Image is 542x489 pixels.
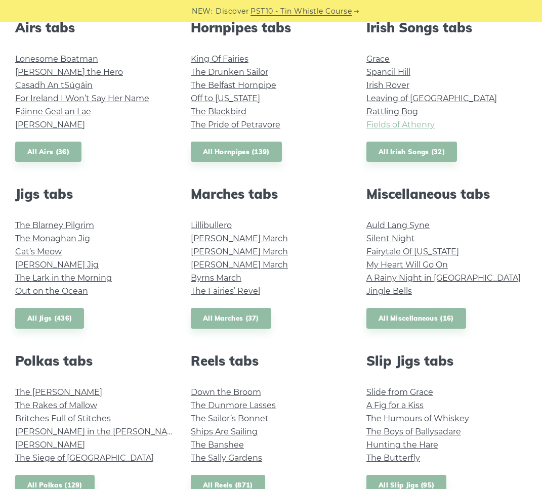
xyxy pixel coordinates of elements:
a: All Jigs (436) [15,308,84,329]
a: The Sailor’s Bonnet [191,414,269,423]
a: For Ireland I Won’t Say Her Name [15,94,149,103]
a: The Rakes of Mallow [15,401,97,410]
h2: Airs tabs [15,20,176,35]
h2: Miscellaneous tabs [366,186,527,202]
a: The Monaghan Jig [15,234,90,243]
a: Auld Lang Syne [366,220,430,230]
h2: Hornpipes tabs [191,20,351,35]
a: Britches Full of Stitches [15,414,111,423]
h2: Jigs tabs [15,186,176,202]
a: PST10 - Tin Whistle Course [251,6,352,17]
a: The Butterfly [366,453,420,463]
a: [PERSON_NAME] March [191,234,288,243]
a: The Blarney Pilgrim [15,220,94,230]
a: Slide from Grace [366,387,433,397]
a: Casadh An tSúgáin [15,80,93,90]
a: All Hornpipes (139) [191,142,282,162]
a: Lonesome Boatman [15,54,98,64]
a: Fairytale Of [US_STATE] [366,247,459,256]
a: [PERSON_NAME] Jig [15,260,99,270]
a: All Marches (37) [191,308,271,329]
a: King Of Fairies [191,54,248,64]
a: The Sally Gardens [191,453,262,463]
h2: Marches tabs [191,186,351,202]
h2: Reels tabs [191,353,351,369]
h2: Slip Jigs tabs [366,353,527,369]
a: [PERSON_NAME] [15,440,85,450]
a: The Blackbird [191,107,246,116]
a: The Humours of Whiskey [366,414,469,423]
a: [PERSON_NAME] in the [PERSON_NAME] [15,427,183,436]
a: Cat’s Meow [15,247,62,256]
a: Grace [366,54,390,64]
a: The Dunmore Lasses [191,401,276,410]
a: Silent Night [366,234,415,243]
a: All Airs (36) [15,142,81,162]
a: The Fairies’ Revel [191,286,260,296]
a: Fields of Athenry [366,120,435,129]
a: All Miscellaneous (16) [366,308,466,329]
a: Irish Rover [366,80,409,90]
a: All Irish Songs (32) [366,142,457,162]
a: [PERSON_NAME] [15,120,85,129]
a: A Rainy Night in [GEOGRAPHIC_DATA] [366,273,521,283]
a: My Heart Will Go On [366,260,448,270]
a: The Boys of Ballysadare [366,427,461,436]
a: Jingle Bells [366,286,412,296]
a: Rattling Bog [366,107,418,116]
span: Discover [216,6,249,17]
a: The [PERSON_NAME] [15,387,102,397]
h2: Irish Songs tabs [366,20,527,35]
a: Byrns March [191,273,241,283]
a: The Pride of Petravore [191,120,280,129]
a: [PERSON_NAME] March [191,247,288,256]
a: [PERSON_NAME] the Hero [15,67,123,77]
a: [PERSON_NAME] March [191,260,288,270]
a: Spancil Hill [366,67,410,77]
a: Hunting the Hare [366,440,438,450]
a: A Fig for a Kiss [366,401,424,410]
a: The Siege of [GEOGRAPHIC_DATA] [15,453,154,463]
a: Down the Broom [191,387,261,397]
a: The Lark in the Morning [15,273,112,283]
a: Leaving of [GEOGRAPHIC_DATA] [366,94,497,103]
a: Off to [US_STATE] [191,94,260,103]
a: Out on the Ocean [15,286,88,296]
a: The Belfast Hornpipe [191,80,276,90]
a: The Banshee [191,440,244,450]
h2: Polkas tabs [15,353,176,369]
a: Fáinne Geal an Lae [15,107,91,116]
a: Lillibullero [191,220,232,230]
a: The Drunken Sailor [191,67,268,77]
a: Ships Are Sailing [191,427,258,436]
span: NEW: [192,6,213,17]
